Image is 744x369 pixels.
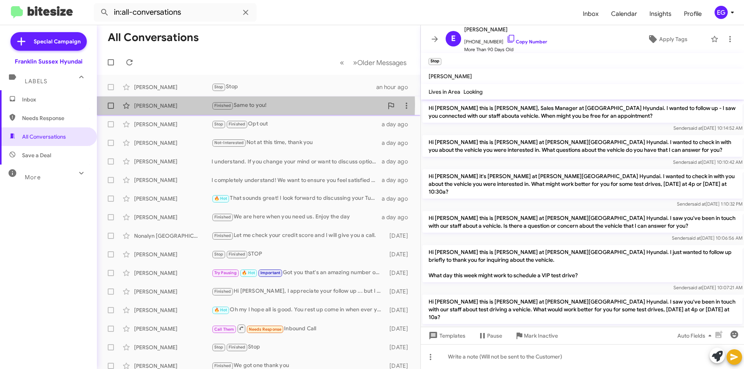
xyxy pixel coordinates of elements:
p: Hi [PERSON_NAME] it's [PERSON_NAME] at [PERSON_NAME][GEOGRAPHIC_DATA] Hyundai. I wanted to check ... [422,169,742,199]
div: a day ago [382,158,414,165]
a: Insights [643,3,678,25]
button: Mark Inactive [508,329,564,343]
span: Finished [214,289,231,294]
span: Sender [DATE] 10:07:21 AM [673,285,742,290]
span: » [353,58,357,67]
span: Inbox [577,3,605,25]
span: Labels [25,78,47,85]
span: All Conversations [22,133,66,141]
div: [PERSON_NAME] [134,251,212,258]
div: [PERSON_NAME] [134,195,212,203]
div: Hi [PERSON_NAME], I appreciate your follow up ... but I did buy a 2025 Tucson SEL Convenience AWD... [212,287,386,296]
span: « [340,58,344,67]
div: an hour ago [376,83,414,91]
span: said at [689,326,703,332]
div: a day ago [382,176,414,184]
div: [DATE] [386,343,414,351]
div: We are here when you need us. Enjoy the day [212,213,382,221]
div: [PERSON_NAME] [134,102,212,110]
span: Needs Response [22,114,88,122]
span: More [25,174,41,181]
span: 🔥 Hot [214,196,227,201]
span: Stop [214,252,224,257]
div: [PERSON_NAME] [134,343,212,351]
nav: Page navigation example [336,55,411,70]
button: Next [348,55,411,70]
div: Let me check your credit score and I will give you a call. [212,231,386,240]
span: Important [260,270,281,275]
div: I understand. If you change your mind or want to discuss options, feel free to reach out anytime.... [212,158,382,165]
div: [DATE] [386,269,414,277]
div: EG [715,6,728,19]
div: [DATE] [386,288,414,295]
a: Special Campaign [10,32,87,51]
span: said at [692,201,706,207]
div: [PERSON_NAME] [134,325,212,333]
p: Hi [PERSON_NAME] this is [PERSON_NAME] at [PERSON_NAME][GEOGRAPHIC_DATA] Hyundai. I just wanted t... [422,245,742,282]
span: Profile [678,3,708,25]
span: Finished [229,345,246,350]
div: a day ago [382,139,414,147]
div: Nonalyn [GEOGRAPHIC_DATA] [134,232,212,240]
div: a day ago [382,120,414,128]
span: said at [688,159,702,165]
div: a day ago [382,213,414,221]
span: Older Messages [357,58,406,67]
div: Not at this time, thank you [212,138,382,147]
span: Apply Tags [659,32,687,46]
span: Auto Fields [677,329,715,343]
div: [PERSON_NAME] [134,306,212,314]
div: [PERSON_NAME] [134,120,212,128]
span: Calendar [605,3,643,25]
div: a day ago [382,195,414,203]
h1: All Conversations [108,31,199,44]
div: [PERSON_NAME] [134,288,212,295]
span: Sender [DATE] 10:14:52 AM [673,125,742,131]
span: Stop [214,345,224,350]
button: EG [708,6,735,19]
span: Mark Inactive [524,329,558,343]
span: said at [689,125,702,131]
div: Same to you! [212,101,383,110]
span: Finished [229,252,246,257]
input: Search [94,3,257,22]
span: Try Pausing [214,270,237,275]
span: said at [687,235,701,241]
div: STOP [212,250,386,259]
div: [DATE] [386,325,414,333]
span: Templates [427,329,465,343]
div: Opt out [212,120,382,129]
span: 🔥 Hot [214,307,227,312]
span: Stop [214,122,224,127]
span: Sender [DATE] 10:10:42 AM [673,159,742,165]
div: [PERSON_NAME] [134,83,212,91]
span: [PERSON_NAME] [429,73,472,80]
span: Needs Response [249,327,282,332]
span: Finished [214,215,231,220]
p: Hi [PERSON_NAME] this is [PERSON_NAME], Sales Manager at [GEOGRAPHIC_DATA] Hyundai. I wanted to f... [422,101,742,123]
span: [PERSON_NAME] [464,25,547,34]
div: Franklin Sussex Hyundai [15,58,83,65]
a: Copy Number [506,39,547,45]
div: [DATE] [386,251,414,258]
span: Inbox [22,96,88,103]
div: I completely understand! We want to ensure you feel satisfied with any offer. Would you like to s... [212,176,382,184]
div: [DATE] [386,306,414,314]
button: Previous [335,55,349,70]
span: More Than 90 Days Old [464,46,547,53]
span: said at [689,285,702,290]
div: [PERSON_NAME] [134,176,212,184]
span: Special Campaign [34,38,81,45]
div: Got you that's an amazing number on it. give me a shout when your back up id like to see there wo... [212,268,386,277]
span: Finished [214,233,231,238]
div: Inbound Call [212,324,386,333]
span: Lives in Area [429,88,460,95]
div: [PERSON_NAME] [134,213,212,221]
span: Save a Deal [22,151,51,159]
span: [PHONE_NUMBER] [464,34,547,46]
span: Sender [DATE] 10:23:27 AM [674,326,742,332]
p: Hi [PERSON_NAME] this is [PERSON_NAME] at [PERSON_NAME][GEOGRAPHIC_DATA] Hyundai. I wanted to che... [422,135,742,157]
span: Finished [214,363,231,368]
span: Sender [DATE] 10:06:56 AM [672,235,742,241]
